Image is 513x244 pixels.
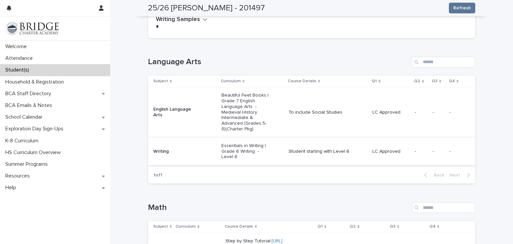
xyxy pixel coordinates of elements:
[3,79,69,85] p: Household & Registration
[430,173,444,177] span: Back
[289,149,367,154] p: Student starting with Level 6
[225,223,253,230] p: Course Details
[449,3,475,13] button: Refresh
[372,149,409,154] p: LC Approved
[415,110,427,115] p: -
[221,143,269,160] p: Essentials in Writing | Grade 6 Writing - Level 6
[412,202,475,213] input: Search
[430,223,436,230] p: Q4
[3,138,44,144] p: K-8 Curriculum
[3,91,56,97] p: BCA Staff Directory
[148,3,265,13] h2: 25/26 [PERSON_NAME] - 201497
[3,173,35,179] p: Resources
[419,172,447,178] button: Back
[3,161,53,167] p: Summer Programs
[148,87,475,138] tr: English Language ArtsBeautiful Feet Books | Grade 7 English Language Arts - Medieval History Inte...
[3,126,69,132] p: Exploration Day Sign-Ups
[432,78,438,85] p: Q3
[3,55,38,62] p: Attendance
[156,16,200,23] h2: Writing Samples
[3,43,32,50] p: Welcome
[288,78,316,85] p: Course Details
[153,223,168,230] p: Subject
[412,57,475,68] input: Search
[221,93,269,132] p: Beautiful Feet Books | Grade 7 English Language Arts - Medieval History Intermediate & Advanced (...
[3,67,34,73] p: Student(s)
[372,78,377,85] p: Q1
[5,22,59,35] img: V1C1m3IdTEidaUdm9Hs0
[3,149,66,156] p: HS Curriculum Overview
[3,102,57,109] p: BCA Emails & Notes
[447,172,475,178] button: Next
[3,114,48,120] p: School Calendar
[318,223,323,230] p: Q1
[450,149,465,154] p: -
[153,107,201,118] p: English Language Arts
[453,5,471,11] span: Refresh
[176,223,196,230] p: Curriculum
[433,110,444,115] p: -
[3,185,21,191] p: Help
[350,223,356,230] p: Q2
[148,57,409,67] h1: Language Arts
[153,149,201,154] p: Writing
[148,167,168,184] p: 1 of 1
[450,173,464,177] span: Next
[449,78,455,85] p: Q4
[390,223,395,230] p: Q3
[433,149,444,154] p: -
[450,110,465,115] p: -
[148,203,409,213] h1: Math
[221,78,241,85] p: Curriculum
[372,110,409,115] p: LC Approved
[289,110,367,115] p: To include Social Studies
[415,149,427,154] p: -
[156,16,207,23] button: Writing Samples
[148,137,475,165] tr: WritingEssentials in Writing | Grade 6 Writing - Level 6Student starting with Level 6LC Approved---
[414,78,420,85] p: Q2
[153,78,168,85] p: Subject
